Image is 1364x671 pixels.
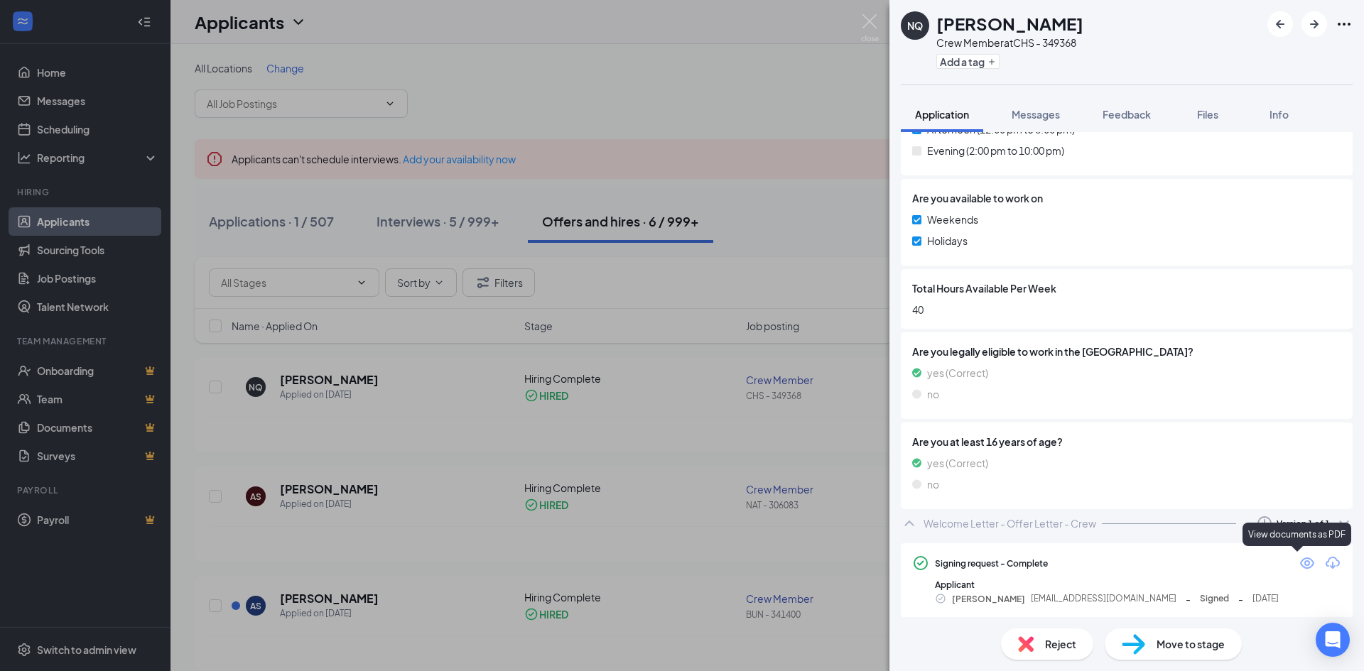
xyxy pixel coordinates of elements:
span: Files [1197,108,1218,121]
svg: Download [1324,555,1341,572]
span: no [927,476,939,492]
span: - [1238,591,1243,606]
span: [DATE] [1252,592,1279,606]
div: NQ [907,18,923,33]
svg: ArrowRight [1306,16,1323,33]
div: Welcome Letter - Offer Letter - Crew [924,516,1096,530]
span: [PERSON_NAME] [952,591,1025,606]
span: [EMAIL_ADDRESS][DOMAIN_NAME] [1031,592,1176,606]
span: Total Hours Available Per Week [912,280,1056,296]
button: PlusAdd a tag [936,54,1000,69]
div: View documents as PDF [1243,523,1351,546]
span: Application [915,108,969,121]
svg: Plus [987,58,996,66]
span: - [1186,591,1191,606]
svg: Clock [1256,515,1273,532]
span: yes (Correct) [927,455,988,471]
button: ArrowLeftNew [1267,11,1293,37]
div: Signing request - Complete [935,557,1048,569]
svg: CheckmarkCircle [912,555,929,572]
span: Move to stage [1157,636,1225,652]
div: Applicant [935,579,1341,591]
svg: ChevronUp [901,515,918,532]
span: Feedback [1103,108,1151,121]
h1: [PERSON_NAME] [936,11,1083,36]
div: Version 1 of 1 [1277,518,1330,530]
button: ArrowRight [1301,11,1327,37]
span: Reject [1045,636,1076,652]
span: yes (Correct) [927,365,988,381]
span: Evening (2:00 pm to 10:00 pm) [927,143,1064,158]
span: Holidays [927,233,968,249]
svg: Eye [1299,555,1316,572]
div: Crew Member at CHS - 349368 [936,36,1083,50]
span: Are you available to work on [912,190,1043,206]
span: Info [1270,108,1289,121]
svg: ChevronDown [1336,515,1353,532]
span: Are you at least 16 years of age? [912,434,1341,449]
span: Are you legally eligible to work in the [GEOGRAPHIC_DATA]? [912,344,1341,359]
span: Signed [1200,592,1229,606]
svg: CheckmarkCircle [935,593,946,604]
svg: ArrowLeftNew [1272,16,1289,33]
span: Weekends [927,212,978,227]
div: Open Intercom Messenger [1316,623,1350,657]
svg: Ellipses [1336,16,1353,33]
span: Messages [1012,108,1060,121]
span: no [927,386,939,402]
span: 40 [912,302,1341,317]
